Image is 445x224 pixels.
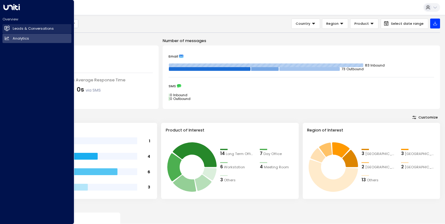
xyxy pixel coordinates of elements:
button: Select date range [381,19,428,29]
div: 13Others [362,177,396,183]
span: Barcelona [405,165,436,170]
span: Meeting Room [264,165,289,170]
span: Workstation [224,165,245,170]
span: Country [296,21,310,26]
tspan: 6 [148,169,150,174]
div: 2 [362,164,364,170]
span: Others [367,178,379,183]
h3: Range of Team Size [24,127,153,133]
span: Long Term Office [226,151,255,157]
div: Sales concierge agent's Average Response Time [26,77,152,83]
span: Others [224,178,236,183]
div: 7Day Office [260,150,294,157]
h2: Leads & Conversations [13,26,54,31]
div: 4Meeting Room [260,164,294,170]
tspan: 0 Inbound [170,93,187,97]
div: SMS [169,84,434,88]
button: Product [350,19,379,29]
span: London [365,151,396,157]
div: 7 [260,150,263,157]
div: 3Newcastle [401,150,436,157]
div: 13 [362,177,366,183]
h3: Product of Interest [166,127,294,133]
span: Region [326,21,339,26]
span: via SMS [86,88,101,93]
h2: Analytics [13,36,29,41]
span: Manchester [365,165,396,170]
div: 2Barcelona [401,164,436,170]
div: 14Long Term Office [220,150,255,157]
span: Product [354,21,369,26]
div: 3 [362,150,364,157]
tspan: 3 [148,184,150,190]
tspan: 73 Outbound [341,67,364,71]
span: Select date range [391,22,424,26]
button: Country [291,19,320,29]
div: 3 [220,177,223,183]
div: 3London [362,150,396,157]
p: Conversion Metrics [20,204,440,210]
button: Region [322,19,348,29]
h3: Region of Interest [307,127,436,133]
span: Day Office [263,151,282,157]
span: Newcastle [405,151,436,157]
div: 3Others [220,177,255,183]
a: Leads & Conversations [2,24,71,33]
div: 0s [77,85,101,94]
div: 6Workstation [220,164,255,170]
a: Analytics [2,34,71,43]
div: 6 [220,164,223,170]
div: 14 [220,150,225,157]
p: Number of messages [163,38,440,44]
h2: Overview [2,17,71,22]
tspan: 4 [148,153,150,159]
div: 3 [401,150,404,157]
tspan: 0 Outbound [170,96,190,101]
span: Email [169,54,178,58]
div: Number of Inquiries [26,52,152,58]
tspan: 1 [149,138,150,143]
p: Engagement Metrics [20,38,159,44]
div: 4 [260,164,263,170]
div: 2Manchester [362,164,396,170]
tspan: 83 Inbound [365,63,385,68]
div: 2 [401,164,404,170]
button: Customize [410,114,440,121]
